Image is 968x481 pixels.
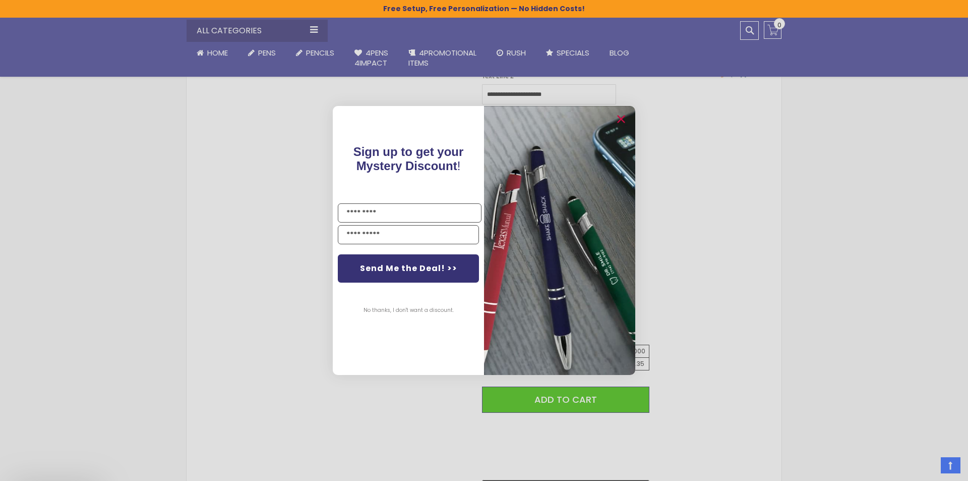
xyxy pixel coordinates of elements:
button: No thanks, I don't want a discount. [358,298,459,323]
span: Sign up to get your Mystery Discount [353,145,464,173]
img: pop-up-image [484,106,635,375]
span: ! [353,145,464,173]
button: Close dialog [613,111,629,127]
button: Send Me the Deal! >> [338,254,479,283]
